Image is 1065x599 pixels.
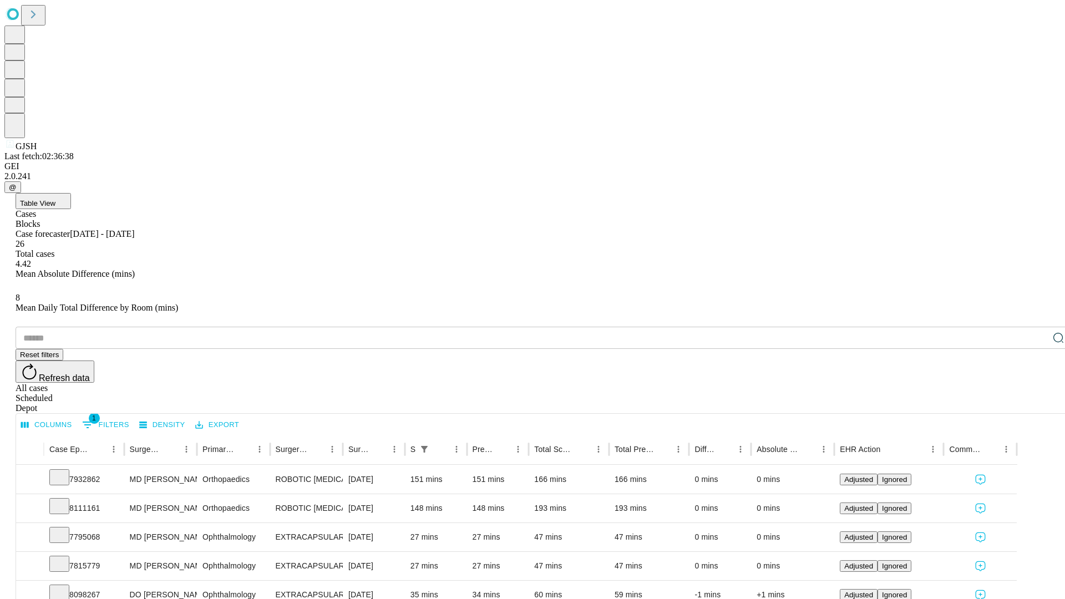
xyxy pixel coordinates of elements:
[20,351,59,359] span: Reset filters
[16,239,24,248] span: 26
[89,413,100,424] span: 1
[534,445,574,454] div: Total Scheduled Duration
[348,523,399,551] div: [DATE]
[49,445,89,454] div: Case Epic Id
[757,445,799,454] div: Absolute Difference
[16,141,37,151] span: GJSH
[130,445,162,454] div: Surgeon Name
[70,229,134,238] span: [DATE] - [DATE]
[276,465,337,494] div: ROBOTIC [MEDICAL_DATA] KNEE TOTAL
[371,441,387,457] button: Sort
[202,445,235,454] div: Primary Service
[844,533,873,541] span: Adjusted
[433,441,449,457] button: Sort
[49,465,119,494] div: 7932862
[449,441,464,457] button: Menu
[22,470,38,490] button: Expand
[534,523,603,551] div: 47 mins
[79,416,132,434] button: Show filters
[22,528,38,547] button: Expand
[844,591,873,599] span: Adjusted
[136,417,188,434] button: Density
[757,465,829,494] div: 0 mins
[840,445,880,454] div: EHR Action
[236,441,252,457] button: Sort
[252,441,267,457] button: Menu
[844,504,873,512] span: Adjusted
[878,502,911,514] button: Ignored
[22,499,38,519] button: Expand
[90,441,106,457] button: Sort
[276,523,337,551] div: EXTRACAPSULAR CATARACT REMOVAL WITH [MEDICAL_DATA]
[694,465,745,494] div: 0 mins
[983,441,998,457] button: Sort
[575,441,591,457] button: Sort
[348,445,370,454] div: Surgery Date
[840,531,878,543] button: Adjusted
[4,181,21,193] button: @
[130,552,191,580] div: MD [PERSON_NAME]
[276,494,337,522] div: ROBOTIC [MEDICAL_DATA] KNEE TOTAL
[276,552,337,580] div: EXTRACAPSULAR CATARACT REMOVAL WITH [MEDICAL_DATA]
[348,494,399,522] div: [DATE]
[534,552,603,580] div: 47 mins
[473,465,524,494] div: 151 mins
[882,533,907,541] span: Ignored
[840,560,878,572] button: Adjusted
[163,441,179,457] button: Sort
[49,552,119,580] div: 7815779
[878,531,911,543] button: Ignored
[495,441,510,457] button: Sort
[16,193,71,209] button: Table View
[694,523,745,551] div: 0 mins
[39,373,90,383] span: Refresh data
[473,494,524,522] div: 148 mins
[16,259,31,268] span: 4.42
[757,523,829,551] div: 0 mins
[878,474,911,485] button: Ignored
[4,151,74,161] span: Last fetch: 02:36:38
[757,552,829,580] div: 0 mins
[202,552,264,580] div: Ophthalmology
[882,562,907,570] span: Ignored
[694,494,745,522] div: 0 mins
[22,557,38,576] button: Expand
[20,199,55,207] span: Table View
[840,502,878,514] button: Adjusted
[410,552,461,580] div: 27 mins
[591,441,606,457] button: Menu
[49,523,119,551] div: 7795068
[179,441,194,457] button: Menu
[844,475,873,484] span: Adjusted
[882,591,907,599] span: Ignored
[309,441,324,457] button: Sort
[130,465,191,494] div: MD [PERSON_NAME] [PERSON_NAME] Md
[410,494,461,522] div: 148 mins
[717,441,733,457] button: Sort
[202,523,264,551] div: Ophthalmology
[800,441,816,457] button: Sort
[925,441,941,457] button: Menu
[410,523,461,551] div: 27 mins
[16,361,94,383] button: Refresh data
[16,293,20,302] span: 8
[16,249,54,258] span: Total cases
[130,523,191,551] div: MD [PERSON_NAME]
[473,552,524,580] div: 27 mins
[348,465,399,494] div: [DATE]
[615,445,655,454] div: Total Predicted Duration
[348,552,399,580] div: [DATE]
[417,441,432,457] div: 1 active filter
[694,552,745,580] div: 0 mins
[881,441,897,457] button: Sort
[615,523,684,551] div: 47 mins
[4,171,1061,181] div: 2.0.241
[615,494,684,522] div: 193 mins
[410,445,415,454] div: Scheduled In Room Duration
[16,269,135,278] span: Mean Absolute Difference (mins)
[387,441,402,457] button: Menu
[878,560,911,572] button: Ignored
[882,475,907,484] span: Ignored
[882,504,907,512] span: Ignored
[324,441,340,457] button: Menu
